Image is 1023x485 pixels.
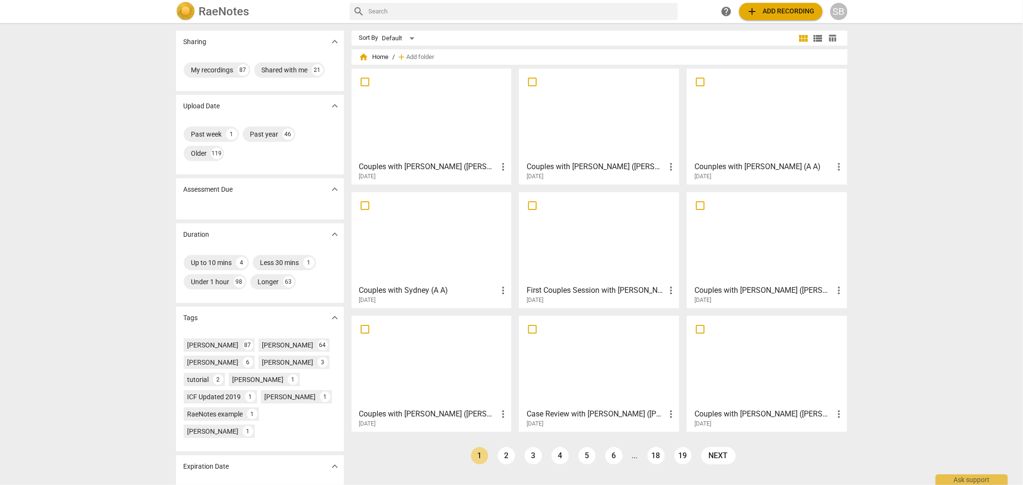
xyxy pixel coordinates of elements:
[797,31,811,46] button: Tile view
[830,3,847,20] button: SB
[188,427,239,436] div: [PERSON_NAME]
[191,277,230,287] div: Under 1 hour
[329,229,341,240] span: expand_more
[407,54,435,61] span: Add folder
[359,173,376,181] span: [DATE]
[812,33,824,44] span: view_list
[674,447,692,464] a: Page 19
[694,408,833,420] h3: Couples with Sydney (Anna & Anjey, A)
[694,420,711,428] span: [DATE]
[527,296,543,304] span: [DATE]
[694,173,711,181] span: [DATE]
[359,35,378,42] div: Sort By
[353,6,365,17] span: search
[184,185,233,195] p: Assessment Due
[226,128,237,140] div: 1
[359,420,376,428] span: [DATE]
[247,409,258,419] div: 1
[833,285,845,296] span: more_vert
[328,99,342,113] button: Show more
[184,101,220,111] p: Upload Date
[250,129,279,139] div: Past year
[647,447,665,464] a: Page 18
[184,313,198,323] p: Tags
[184,230,210,240] p: Duration
[552,447,569,464] a: Page 4
[393,54,395,61] span: /
[936,474,1008,485] div: Ask support
[260,258,299,267] div: Less 30 mins
[382,31,418,46] div: Default
[199,5,249,18] h2: RaeNotes
[188,375,209,384] div: tutorial
[527,161,665,173] h3: Couples with Sydney (Sam, Marsha P)
[191,258,232,267] div: Up to 10 mins
[497,161,509,173] span: more_vert
[236,257,247,268] div: 4
[328,182,342,196] button: Show more
[694,296,711,304] span: [DATE]
[355,72,508,180] a: Couples with [PERSON_NAME] ([PERSON_NAME], [PERSON_NAME])[DATE]
[320,392,330,402] div: 1
[262,340,314,350] div: [PERSON_NAME]
[243,426,253,437] div: 1
[522,72,676,180] a: Couples with [PERSON_NAME] ([PERSON_NAME], [PERSON_NAME])[DATE]
[522,196,676,304] a: First Couples Session with [PERSON_NAME] ([PERSON_NAME]/[PERSON_NAME])[DATE]
[317,357,328,368] div: 3
[605,447,623,464] a: Page 6
[397,52,407,62] span: add
[718,3,735,20] a: Help
[329,36,341,47] span: expand_more
[833,161,845,173] span: more_vert
[328,311,342,325] button: Show more
[359,161,498,173] h3: Couples with Sydney (Anna, Andjey)
[243,357,253,368] div: 6
[211,148,223,159] div: 119
[188,358,239,367] div: [PERSON_NAME]
[265,392,316,402] div: [PERSON_NAME]
[747,6,815,17] span: Add recording
[191,149,207,158] div: Older
[262,65,308,75] div: Shared with me
[632,451,638,460] li: ...
[527,173,543,181] span: [DATE]
[283,276,294,288] div: 63
[527,420,543,428] span: [DATE]
[471,447,488,464] a: Page 1 is your current page
[329,100,341,112] span: expand_more
[701,447,736,464] a: next
[747,6,758,17] span: add
[665,408,677,420] span: more_vert
[497,285,509,296] span: more_vert
[188,392,241,402] div: ICF Updated 2019
[811,31,825,46] button: List view
[234,276,245,288] div: 98
[328,35,342,49] button: Show more
[312,64,323,76] div: 21
[578,447,596,464] a: Page 5
[359,296,376,304] span: [DATE]
[690,196,844,304] a: Couples with [PERSON_NAME] ([PERSON_NAME], [PERSON_NAME])[DATE]
[184,462,229,472] p: Expiration Date
[355,319,508,427] a: Couples with [PERSON_NAME] ([PERSON_NAME])[DATE]
[191,65,234,75] div: My recordings
[690,319,844,427] a: Couples with [PERSON_NAME] ([PERSON_NAME] & [PERSON_NAME], A)[DATE]
[527,285,665,296] h3: First Couples Session with Sydney (Tiffany/Brent O)
[282,128,294,140] div: 46
[665,285,677,296] span: more_vert
[798,33,810,44] span: view_module
[694,285,833,296] h3: Couples with Sydney Blanchard (Deanna, Jacob G)
[176,2,195,21] img: Logo
[258,277,279,287] div: Longer
[329,461,341,472] span: expand_more
[188,409,243,419] div: RaeNotes example
[665,161,677,173] span: more_vert
[184,37,207,47] p: Sharing
[245,392,256,402] div: 1
[498,447,515,464] a: Page 2
[288,374,298,385] div: 1
[243,340,253,350] div: 87
[359,285,498,296] h3: Couples with Sydney (A A)
[497,408,509,420] span: more_vert
[262,358,314,367] div: [PERSON_NAME]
